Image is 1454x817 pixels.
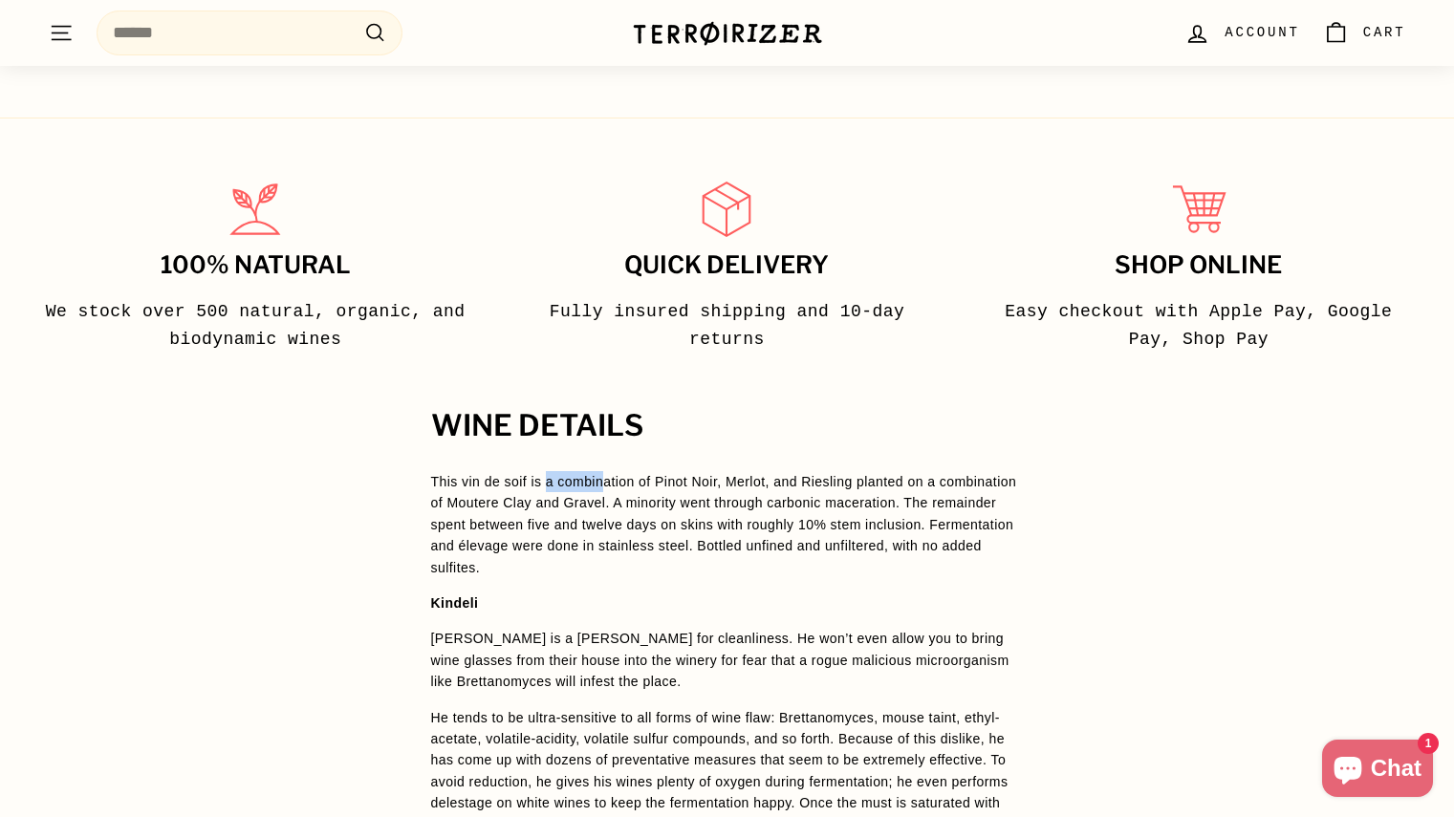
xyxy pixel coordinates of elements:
p: Fully insured shipping and 10-day returns [512,298,942,354]
span: Account [1225,22,1299,43]
a: Account [1173,5,1311,61]
strong: Kindeli [431,595,479,611]
p: We stock over 500 natural, organic, and biodynamic wines [41,298,470,354]
p: [PERSON_NAME] is a [PERSON_NAME] for cleanliness. He won’t even allow you to bring wine glasses f... [431,628,1024,692]
p: Easy checkout with Apple Pay, Google Pay, Shop Pay [984,298,1413,354]
h3: Shop Online [984,252,1413,279]
span: This vin de soif is a combination of Pinot Noir, Merlot, and Riesling planted on a combination of... [431,474,1017,575]
inbox-online-store-chat: Shopify online store chat [1316,740,1439,802]
a: Cart [1312,5,1418,61]
h3: Quick delivery [512,252,942,279]
span: Cart [1363,22,1406,43]
h3: 100% Natural [41,252,470,279]
h2: WINE DETAILS [431,410,1024,442]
